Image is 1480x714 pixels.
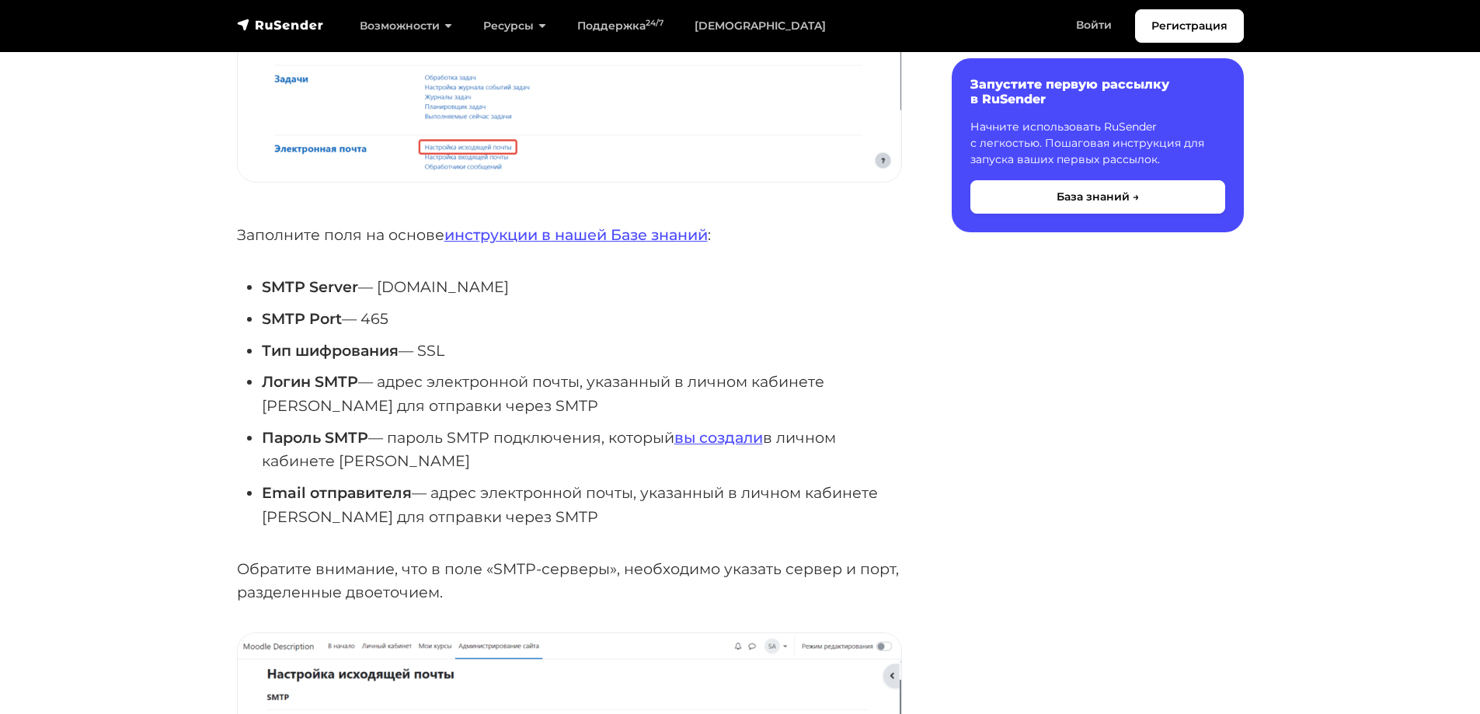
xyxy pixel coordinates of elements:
[262,481,902,528] li: — адрес электронной почты, указанный в личном кабинете [PERSON_NAME] для отправки через SMTP
[262,339,902,363] li: — SSL
[679,10,841,42] a: [DEMOGRAPHIC_DATA]
[1135,9,1244,43] a: Регистрация
[970,77,1225,106] h6: Запустите первую рассылку в RuSender
[646,18,663,28] sup: 24/7
[262,372,358,391] strong: Логин SMTP
[262,275,902,299] li: — [DOMAIN_NAME]
[562,10,679,42] a: Поддержка24/7
[262,426,902,473] li: — пароль SMTP подключения, который в личном кабинете [PERSON_NAME]
[262,309,342,328] strong: SMTP Port
[468,10,562,42] a: Ресурсы
[262,483,412,502] strong: Email отправителя
[262,307,902,331] li: — 465
[262,370,902,417] li: — адрес электронной почты, указанный в личном кабинете [PERSON_NAME] для отправки через SMTP
[1060,9,1127,41] a: Войти
[262,277,358,296] strong: SMTP Server
[674,428,763,447] a: вы создали
[262,341,399,360] strong: Тип шифрования
[237,17,324,33] img: RuSender
[237,223,902,247] p: Заполните поля на основе :
[237,557,902,604] p: Обратите внимание, что в поле «SMTP-серверы», необходимо указать сервер и порт, разделенные двоет...
[952,58,1244,232] a: Запустите первую рассылку в RuSender Начните использовать RuSender с легкостью. Пошаговая инструк...
[970,119,1225,168] p: Начните использовать RuSender с легкостью. Пошаговая инструкция для запуска ваших первых рассылок.
[344,10,468,42] a: Возможности
[970,180,1225,214] button: База знаний →
[262,428,368,447] strong: Пароль SMTP
[444,225,708,244] a: инструкции в нашей Базе знаний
